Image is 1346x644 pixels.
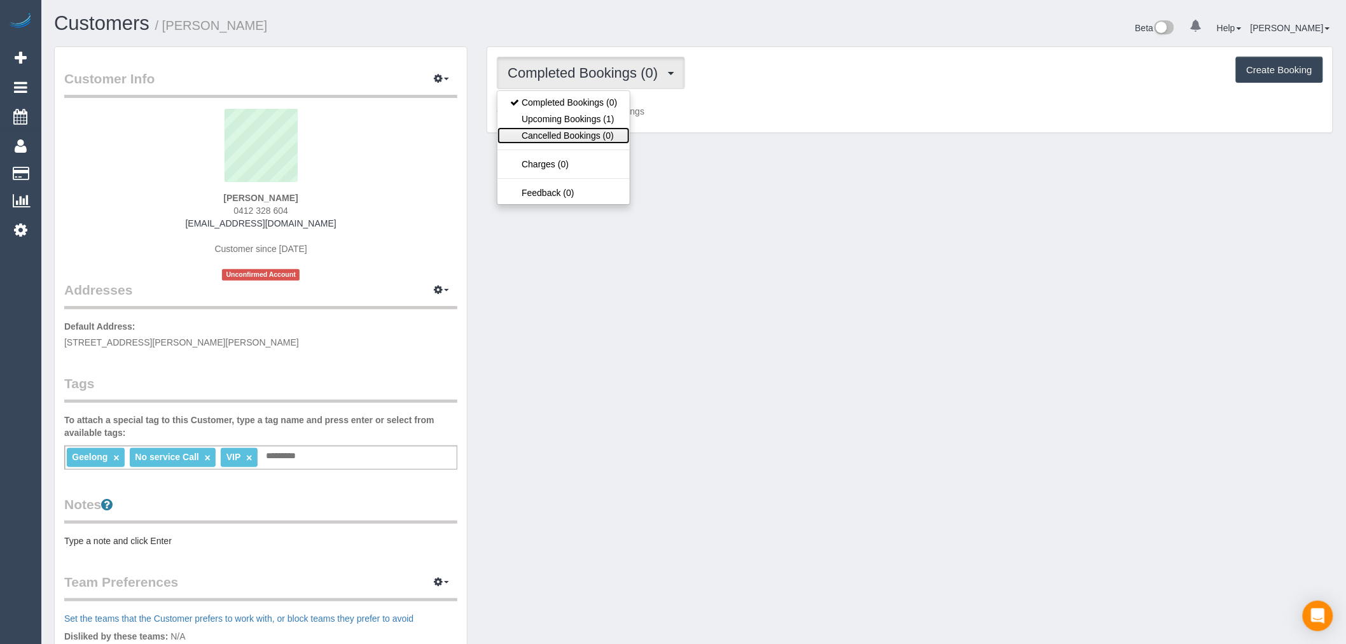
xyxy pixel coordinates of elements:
[8,13,33,31] img: Automaid Logo
[54,12,149,34] a: Customers
[497,156,630,172] a: Charges (0)
[1135,23,1175,33] a: Beta
[64,613,413,624] a: Set the teams that the Customer prefers to work with, or block teams they prefer to avoid
[186,218,336,228] a: [EMAIL_ADDRESS][DOMAIN_NAME]
[497,127,630,144] a: Cancelled Bookings (0)
[135,452,198,462] span: No service Call
[155,18,268,32] small: / [PERSON_NAME]
[223,193,298,203] strong: [PERSON_NAME]
[64,630,168,643] label: Disliked by these teams:
[497,57,685,89] button: Completed Bookings (0)
[64,535,457,547] pre: Type a note and click Enter
[113,452,119,463] a: ×
[1303,601,1333,631] div: Open Intercom Messenger
[1251,23,1330,33] a: [PERSON_NAME]
[497,105,1323,118] p: Customer has 0 Completed Bookings
[205,452,211,463] a: ×
[1153,20,1174,37] img: New interface
[64,337,299,347] span: [STREET_ADDRESS][PERSON_NAME][PERSON_NAME]
[72,452,108,462] span: Geelong
[1236,57,1323,83] button: Create Booking
[508,65,664,81] span: Completed Bookings (0)
[497,94,630,111] a: Completed Bookings (0)
[1217,23,1242,33] a: Help
[64,320,135,333] label: Default Address:
[497,185,630,201] a: Feedback (0)
[222,269,300,280] span: Unconfirmed Account
[64,495,457,524] legend: Notes
[246,452,252,463] a: ×
[215,244,307,254] span: Customer since [DATE]
[497,111,630,127] a: Upcoming Bookings (1)
[64,69,457,98] legend: Customer Info
[64,374,457,403] legend: Tags
[226,452,240,462] span: VIP
[170,631,185,641] span: N/A
[233,206,288,216] span: 0412 328 604
[64,573,457,601] legend: Team Preferences
[64,414,457,439] label: To attach a special tag to this Customer, type a tag name and press enter or select from availabl...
